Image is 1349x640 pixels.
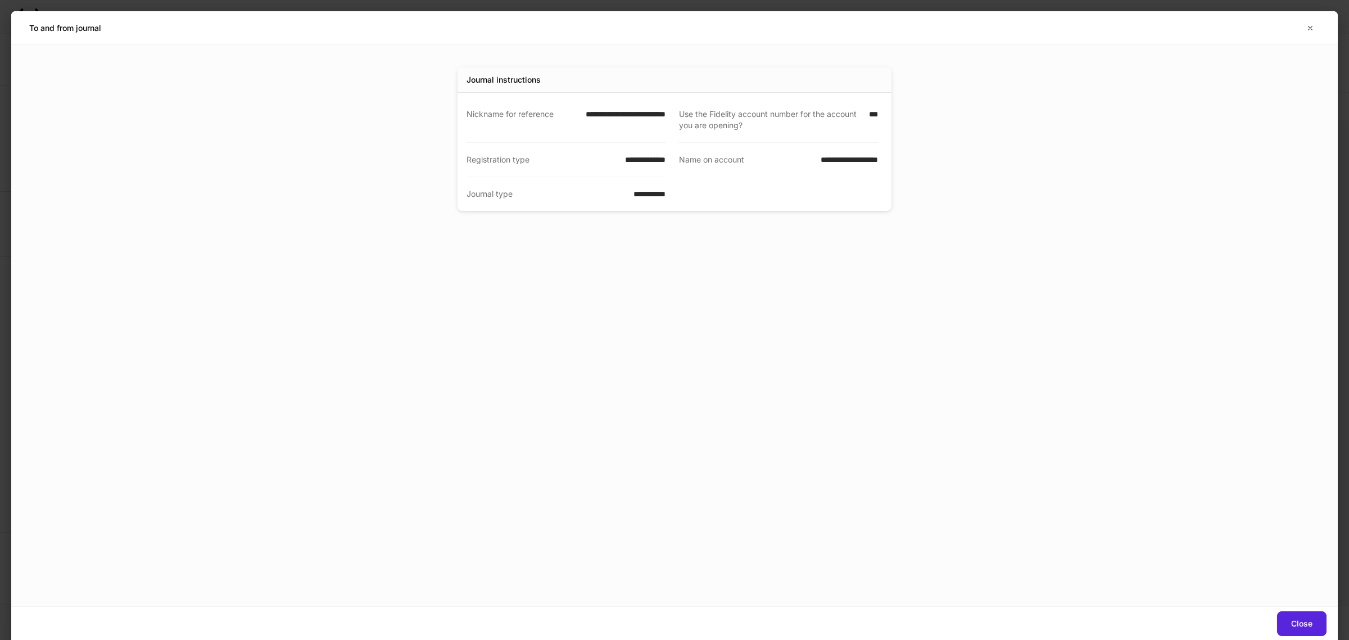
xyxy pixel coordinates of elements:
div: Close [1291,620,1312,628]
button: Close [1277,611,1327,636]
div: Name on account [679,154,814,166]
h5: To and from journal [29,22,101,34]
div: Registration type [467,154,618,165]
div: Nickname for reference [467,109,579,131]
div: Use the Fidelity account number for the account you are opening? [679,109,862,131]
div: Journal type [467,188,627,200]
div: Journal instructions [467,74,541,85]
